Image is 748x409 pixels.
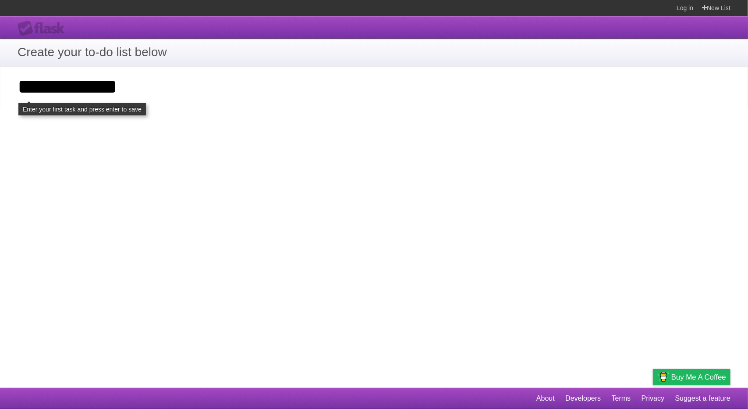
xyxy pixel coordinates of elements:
a: Developers [565,390,601,407]
div: Flask [18,21,70,36]
img: Buy me a coffee [657,370,669,384]
a: Buy me a coffee [653,369,730,385]
a: About [536,390,555,407]
a: Privacy [642,390,664,407]
a: Suggest a feature [675,390,730,407]
a: Terms [612,390,631,407]
h1: Create your to-do list below [18,43,730,61]
span: Buy me a coffee [671,370,726,385]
